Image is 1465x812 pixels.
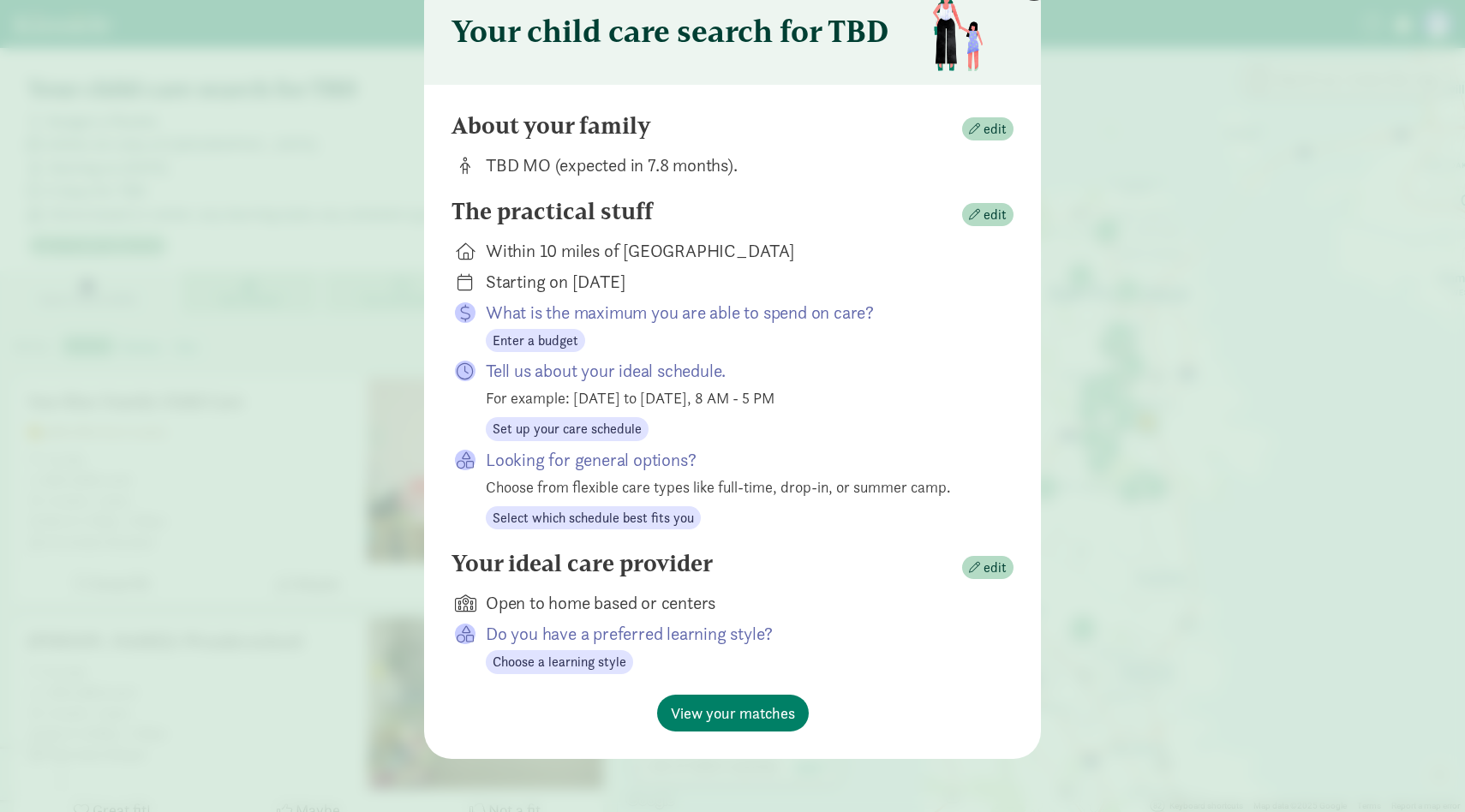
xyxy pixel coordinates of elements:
[451,14,888,48] h3: Your child care search for TBD
[493,331,578,351] span: Enter a budget
[486,359,986,383] p: Tell us about your ideal schedule.
[962,556,1014,580] button: edit
[486,650,633,674] button: Choose a learning style
[451,112,651,140] h4: About your family
[984,119,1007,140] span: edit
[486,506,701,530] button: Select which schedule best fits you
[486,301,986,325] p: What is the maximum you are able to spend on care?
[493,419,642,439] span: Set up your care schedule
[984,205,1007,225] span: edit
[984,558,1007,578] span: edit
[657,695,809,731] button: View your matches
[486,270,986,294] div: Starting on [DATE]
[451,550,713,577] h4: Your ideal care provider
[451,198,653,225] h4: The practical stuff
[486,386,986,409] div: For example: [DATE] to [DATE], 8 AM - 5 PM
[486,239,986,263] div: Within 10 miles of [GEOGRAPHIC_DATA]
[493,652,626,672] span: Choose a learning style
[486,622,986,646] p: Do you have a preferred learning style?
[962,203,1014,227] button: edit
[486,475,986,499] div: Choose from flexible care types like full-time, drop-in, or summer camp.
[486,591,986,615] div: Open to home based or centers
[486,329,585,353] button: Enter a budget
[486,448,986,472] p: Looking for general options?
[486,417,649,441] button: Set up your care schedule
[486,153,986,177] div: TBD MO (expected in 7.8 months).
[671,702,795,725] span: View your matches
[493,508,694,528] span: Select which schedule best fits you
[962,117,1014,141] button: edit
